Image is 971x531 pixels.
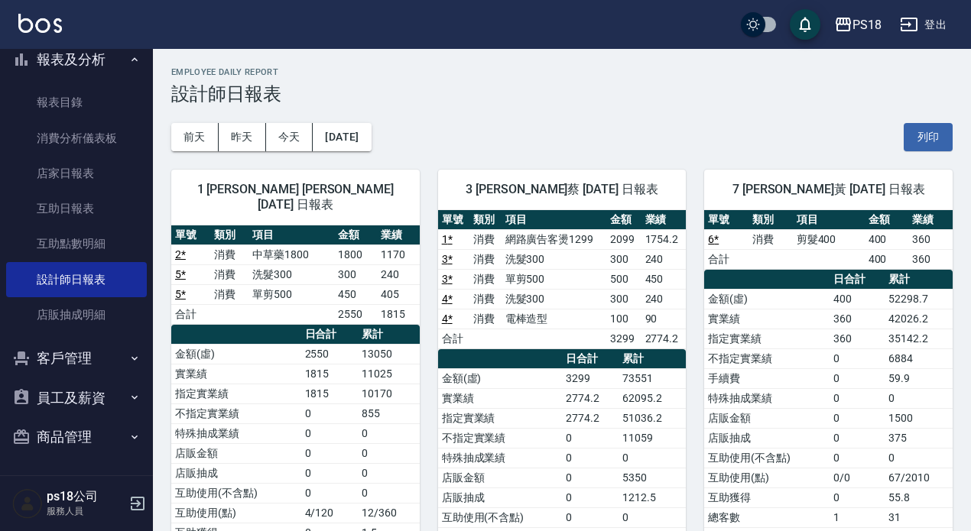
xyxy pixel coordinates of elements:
[502,229,606,249] td: 網路廣告客燙1299
[6,40,147,79] button: 報表及分析
[18,14,62,33] img: Logo
[865,210,909,230] th: 金額
[830,507,885,527] td: 1
[358,344,419,364] td: 13050
[641,210,687,230] th: 業績
[885,368,953,388] td: 59.9
[704,408,830,428] td: 店販金額
[469,309,501,329] td: 消費
[502,289,606,309] td: 洗髮300
[377,264,420,284] td: 240
[885,428,953,448] td: 375
[606,229,641,249] td: 2099
[704,428,830,448] td: 店販抽成
[894,11,953,39] button: 登出
[266,123,313,151] button: 今天
[704,210,749,230] th: 單號
[6,378,147,418] button: 員工及薪資
[908,229,953,249] td: 360
[334,304,377,324] td: 2550
[301,483,359,503] td: 0
[885,408,953,428] td: 1500
[248,284,334,304] td: 單剪500
[562,368,619,388] td: 3299
[12,488,43,519] img: Person
[171,483,301,503] td: 互助使用(不含點)
[334,264,377,284] td: 300
[358,423,419,443] td: 0
[908,210,953,230] th: 業績
[704,348,830,368] td: 不指定實業績
[248,264,334,284] td: 洗髮300
[562,487,619,507] td: 0
[6,297,147,332] a: 店販抽成明細
[830,270,885,290] th: 日合計
[790,9,820,40] button: save
[502,210,606,230] th: 項目
[469,269,501,289] td: 消費
[171,384,301,403] td: 指定實業績
[171,463,301,483] td: 店販抽成
[219,123,266,151] button: 昨天
[619,487,686,507] td: 1212.5
[885,348,953,368] td: 6884
[749,210,793,230] th: 類別
[562,388,619,408] td: 2774.2
[704,309,830,329] td: 實業績
[606,249,641,269] td: 300
[619,448,686,468] td: 0
[619,388,686,408] td: 62095.2
[619,349,686,369] th: 累計
[358,325,419,345] th: 累計
[885,309,953,329] td: 42026.2
[301,503,359,523] td: 4/120
[6,226,147,261] a: 互助點數明細
[469,289,501,309] td: 消費
[704,487,830,507] td: 互助獲得
[704,507,830,527] td: 總客數
[313,123,371,151] button: [DATE]
[171,403,301,423] td: 不指定實業績
[885,468,953,487] td: 67/2010
[47,504,125,518] p: 服務人員
[619,507,686,527] td: 0
[456,182,668,197] span: 3 [PERSON_NAME]蔡 [DATE] 日報表
[562,428,619,448] td: 0
[171,304,210,324] td: 合計
[749,229,793,249] td: 消費
[301,325,359,345] th: 日合計
[904,123,953,151] button: 列印
[704,368,830,388] td: 手續費
[641,269,687,289] td: 450
[908,249,953,269] td: 360
[830,487,885,507] td: 0
[502,269,606,289] td: 單剪500
[171,364,301,384] td: 實業績
[830,368,885,388] td: 0
[171,443,301,463] td: 店販金額
[6,262,147,297] a: 設計師日報表
[562,408,619,428] td: 2774.2
[562,448,619,468] td: 0
[619,368,686,388] td: 73551
[171,123,219,151] button: 前天
[248,244,334,264] td: 中草藥1800
[641,229,687,249] td: 1754.2
[190,182,401,212] span: 1 [PERSON_NAME] [PERSON_NAME] [DATE] 日報表
[828,9,888,40] button: PS18
[469,210,501,230] th: 類別
[641,309,687,329] td: 90
[830,468,885,487] td: 0/0
[334,244,377,264] td: 1800
[358,364,419,384] td: 11025
[830,428,885,448] td: 0
[852,15,882,34] div: PS18
[377,304,420,324] td: 1815
[619,408,686,428] td: 51036.2
[358,403,419,423] td: 855
[704,249,749,269] td: 合計
[6,338,147,378] button: 客戶管理
[641,249,687,269] td: 240
[301,364,359,384] td: 1815
[377,225,420,245] th: 業績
